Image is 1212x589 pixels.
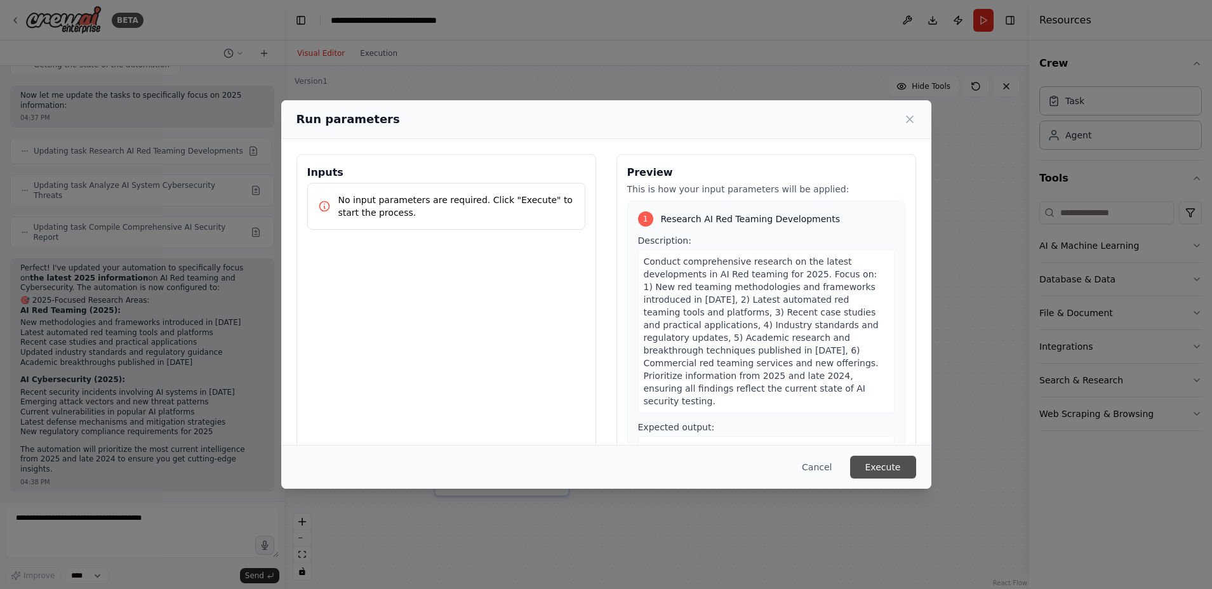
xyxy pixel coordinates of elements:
[792,456,842,479] button: Cancel
[627,183,905,195] p: This is how your input parameters will be applied:
[296,110,400,128] h2: Run parameters
[850,456,916,479] button: Execute
[307,165,585,180] h3: Inputs
[638,211,653,227] div: 1
[661,213,841,225] span: Research AI Red Teaming Developments
[638,422,715,432] span: Expected output:
[638,235,691,246] span: Description:
[627,165,905,180] h3: Preview
[644,256,879,406] span: Conduct comprehensive research on the latest developments in AI Red teaming for 2025. Focus on: 1...
[644,443,865,491] span: A detailed research report covering current AI red teaming methodologies, tools, techniques, best...
[338,194,575,219] p: No input parameters are required. Click "Execute" to start the process.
